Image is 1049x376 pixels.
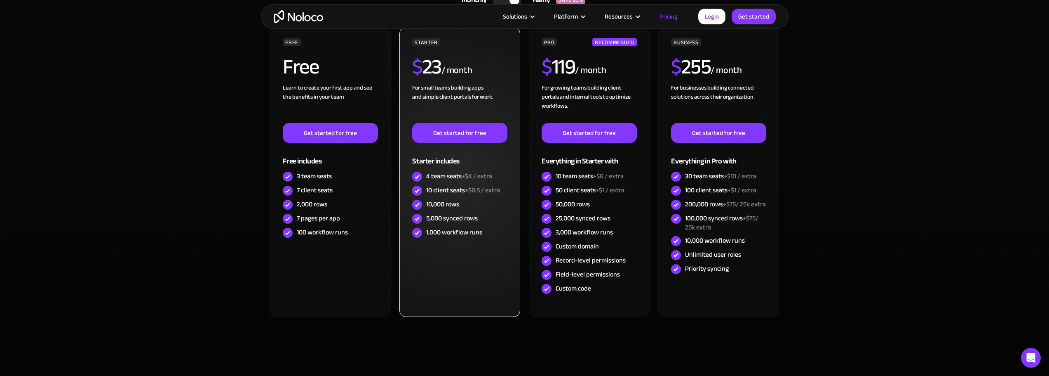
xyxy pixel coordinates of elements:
div: Custom domain [556,242,599,251]
a: Get started for free [412,123,507,143]
div: Field-level permissions [556,270,620,279]
div: For businesses building connected solutions across their organization. ‍ [671,83,766,123]
span: +$0.5 / extra [465,184,500,196]
div: 5,000 synced rows [426,214,478,223]
span: +$10 / extra [724,170,756,182]
a: Pricing [649,11,688,22]
div: Open Intercom Messenger [1021,348,1041,368]
div: Platform [554,11,578,22]
a: Get started for free [671,123,766,143]
div: Custom code [556,284,591,293]
div: 200,000 rows [685,200,766,209]
div: 100,000 synced rows [685,214,766,232]
h2: 119 [542,57,575,77]
a: Get started [732,9,776,24]
a: Login [698,9,725,24]
div: Starter includes [412,143,507,170]
div: 3,000 workflow runs [556,228,613,237]
span: $ [671,47,681,86]
span: +$1 / extra [727,184,756,196]
h2: 23 [412,57,441,77]
div: 4 team seats [426,172,492,181]
div: For growing teams building client portals and internal tools to optimize workflows. [542,83,636,123]
div: 3 team seats [297,172,332,181]
div: STARTER [412,38,440,46]
div: Learn to create your first app and see the benefits in your team ‍ [283,83,378,123]
div: 50 client seats [556,186,624,195]
div: Free includes [283,143,378,170]
div: Everything in Starter with [542,143,636,170]
div: For small teams building apps and simple client portals for work. ‍ [412,83,507,123]
div: 50,000 rows [556,200,590,209]
div: / month [441,64,472,77]
div: Platform [544,11,594,22]
a: home [274,10,323,23]
a: Get started for free [283,123,378,143]
div: 10,000 rows [426,200,459,209]
div: BUSINESS [671,38,701,46]
div: 7 client seats [297,186,333,195]
span: +$75/ 25k extra [685,212,758,234]
span: +$4 / extra [462,170,492,182]
div: 7 pages per app [297,214,340,223]
div: Record-level permissions [556,256,626,265]
h2: 255 [671,57,711,77]
div: / month [711,64,742,77]
div: Unlimited user roles [685,250,741,259]
div: 2,000 rows [297,200,327,209]
div: Resources [594,11,649,22]
div: 100 client seats [685,186,756,195]
div: 30 team seats [685,172,756,181]
div: Solutions [503,11,527,22]
span: $ [542,47,552,86]
div: 1,000 workflow runs [426,228,482,237]
h2: Free [283,57,319,77]
div: PRO [542,38,557,46]
a: Get started for free [542,123,636,143]
span: +$1 / extra [596,184,624,196]
span: +$75/ 25k extra [723,198,766,210]
div: FREE [283,38,301,46]
div: Solutions [493,11,544,22]
div: 100 workflow runs [297,228,348,237]
span: $ [412,47,422,86]
div: 10 team seats [556,172,624,181]
div: Priority syncing [685,264,729,273]
div: 10,000 workflow runs [685,236,745,245]
div: / month [575,64,606,77]
div: Everything in Pro with [671,143,766,170]
div: RECOMMENDED [592,38,636,46]
div: Resources [605,11,633,22]
span: +$6 / extra [593,170,624,182]
div: 25,000 synced rows [556,214,610,223]
div: 10 client seats [426,186,500,195]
